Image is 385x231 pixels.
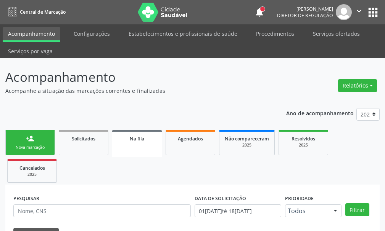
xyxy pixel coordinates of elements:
[5,6,66,18] a: Central de Marcação
[308,27,365,40] a: Serviços ofertados
[284,142,322,148] div: 2025
[5,87,267,95] p: Acompanhe a situação das marcações correntes e finalizadas
[352,4,366,20] button: 
[345,203,369,216] button: Filtrar
[277,6,333,12] div: [PERSON_NAME]
[288,207,326,215] span: Todos
[225,142,269,148] div: 2025
[225,135,269,142] span: Não compareceram
[355,7,363,15] i: 
[3,45,58,58] a: Serviços por vaga
[123,27,243,40] a: Estabelecimentos e profissionais de saúde
[254,7,265,18] button: notifications
[5,68,267,87] p: Acompanhamento
[11,145,49,150] div: Nova marcação
[277,12,333,19] span: Diretor de regulação
[26,134,34,143] div: person_add
[338,79,377,92] button: Relatórios
[72,135,95,142] span: Solicitados
[251,27,300,40] a: Procedimentos
[195,204,281,217] input: Selecione um intervalo
[19,165,45,171] span: Cancelados
[13,204,191,217] input: Nome, CNS
[336,4,352,20] img: img
[292,135,315,142] span: Resolvidos
[130,135,144,142] span: Na fila
[13,172,51,177] div: 2025
[286,108,354,118] p: Ano de acompanhamento
[178,135,203,142] span: Agendados
[13,193,39,204] label: PESQUISAR
[20,9,66,15] span: Central de Marcação
[3,27,60,42] a: Acompanhamento
[366,6,380,19] button: apps
[195,193,246,204] label: DATA DE SOLICITAÇÃO
[285,193,314,204] label: Prioridade
[68,27,115,40] a: Configurações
